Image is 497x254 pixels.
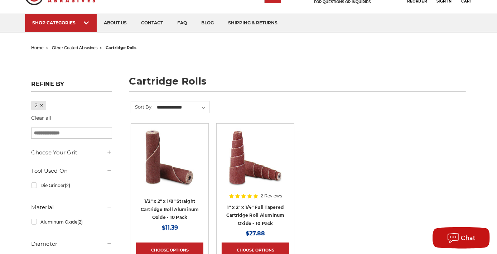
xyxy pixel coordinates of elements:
[227,129,284,186] img: Cartridge Roll 1" x 2" x 1/4" Full Tapered
[32,20,90,25] div: SHOP CATEGORIES
[31,148,112,157] h5: Choose Your Grit
[246,230,265,237] span: $27.88
[129,76,465,92] h1: cartridge rolls
[31,45,44,50] a: home
[31,216,112,228] a: Aluminum Oxide
[461,235,476,241] span: Chat
[162,224,178,231] span: $11.39
[77,219,83,225] span: (2)
[52,45,97,50] a: other coated abrasives
[134,14,170,32] a: contact
[141,198,199,220] a: 1/2" x 2" x 1/8" Straight Cartridge Roll Aluminum Oxide - 10 Pack
[106,45,136,50] span: cartridge rolls
[65,183,70,188] span: (2)
[31,240,112,248] h5: Diameter
[31,115,51,121] a: Clear all
[194,14,221,32] a: blog
[141,129,198,186] img: Cartridge Roll 1/2" x 2" x 1/8"" Straight
[433,227,490,249] button: Chat
[31,101,46,110] a: 2"
[156,102,209,113] select: Sort By:
[136,129,203,196] a: Cartridge Roll 1/2" x 2" x 1/8"" Straight
[31,179,112,192] a: Die Grinder
[221,14,285,32] a: shipping & returns
[226,205,285,226] a: 1" x 2" x 1/4" Full Tapered Cartridge Roll Aluminum Oxide - 10 Pack
[31,203,112,212] h5: Material
[170,14,194,32] a: faq
[31,167,112,175] h5: Tool Used On
[31,81,112,92] h5: Refine by
[261,194,282,198] span: 2 Reviews
[222,129,289,196] a: Cartridge Roll 1" x 2" x 1/4" Full Tapered
[131,101,153,112] label: Sort By:
[97,14,134,32] a: about us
